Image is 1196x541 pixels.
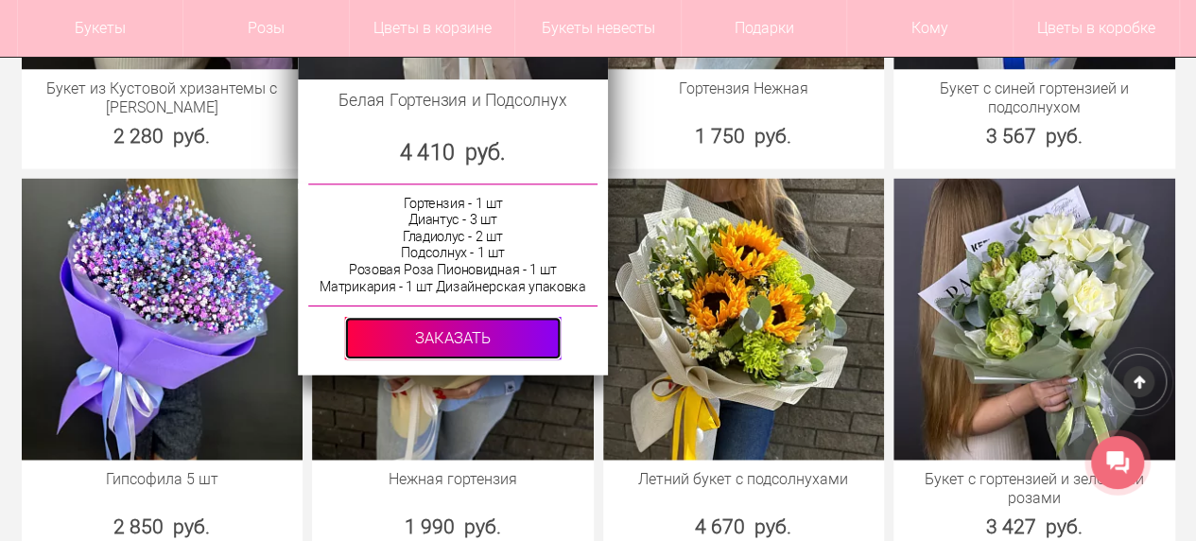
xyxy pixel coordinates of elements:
[22,513,303,541] div: 2 850 руб.
[312,513,594,541] div: 1 990 руб.
[893,513,1175,541] div: 3 427 руб.
[893,122,1175,150] div: 3 567 руб.
[308,184,598,307] div: Гортензия - 1 шт Диантус - 3 шт Гладиолус - 2 шт Подсолнух - 1 шт Розовая Роза Пионовидная - 1 шт...
[321,470,584,489] a: Нежная гортензия
[613,470,875,489] a: Летний букет с подсолнухами
[22,179,303,461] img: Гипсофила 5 шт
[31,79,294,117] a: Букет из Кустовой хризантемы с [PERSON_NAME]
[603,513,885,541] div: 4 670 руб.
[31,470,294,489] a: Гипсофила 5 шт
[613,79,875,98] a: Гортензия Нежная
[893,179,1175,461] img: Букет с гортензией и зелеными розами
[603,122,885,150] div: 1 750 руб.
[308,90,597,111] a: Белая Гортензия и Подсолнух
[22,122,303,150] div: 2 280 руб.
[903,470,1166,508] a: Букет с гортензией и зелеными розами
[603,179,885,461] img: Летний букет с подсолнухами
[298,136,607,167] div: 4 410 руб.
[903,79,1166,117] a: Букет с синей гортензией и подсолнухом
